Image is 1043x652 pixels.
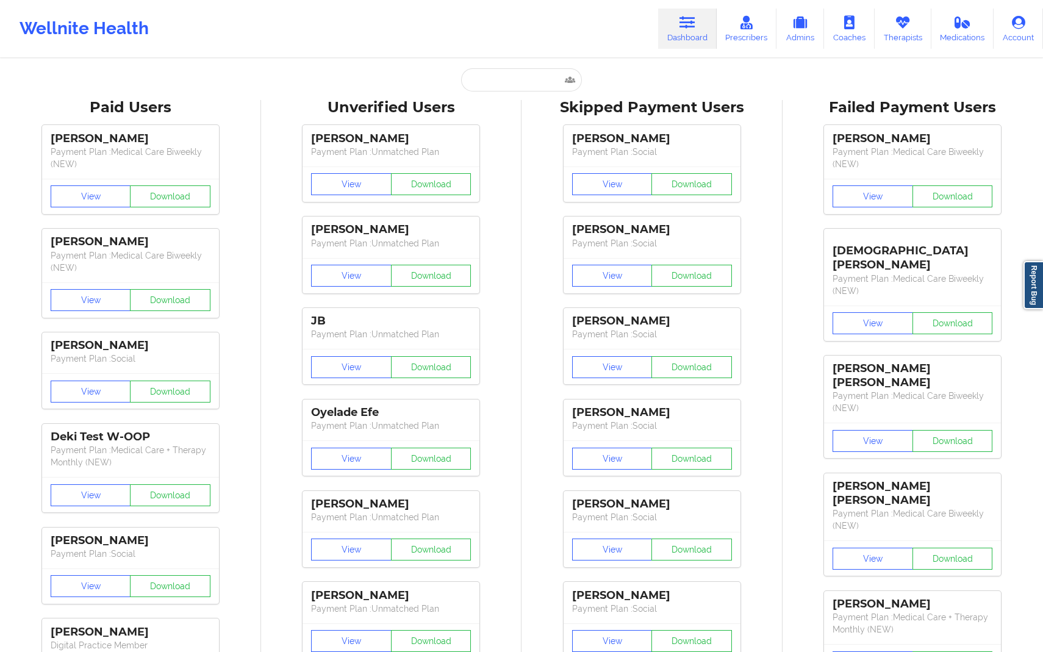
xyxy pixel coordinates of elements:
button: Download [651,173,732,195]
div: [PERSON_NAME] [572,132,732,146]
button: Download [391,448,471,470]
button: View [572,356,653,378]
button: View [311,448,392,470]
p: Payment Plan : Medical Care + Therapy Monthly (NEW) [51,444,210,468]
div: [PERSON_NAME] [311,497,471,511]
div: [PERSON_NAME] [51,625,210,639]
a: Account [994,9,1043,49]
p: Payment Plan : Medical Care Biweekly (NEW) [833,273,992,297]
a: Therapists [875,9,931,49]
button: Download [912,430,993,452]
p: Payment Plan : Medical Care Biweekly (NEW) [51,249,210,274]
p: Payment Plan : Social [51,548,210,560]
p: Payment Plan : Social [572,420,732,432]
div: [PERSON_NAME] [833,132,992,146]
a: Prescribers [717,9,777,49]
div: Unverified Users [270,98,514,117]
div: [PERSON_NAME] [572,223,732,237]
div: [DEMOGRAPHIC_DATA][PERSON_NAME] [833,235,992,272]
button: Download [391,539,471,561]
div: [PERSON_NAME] [51,235,210,249]
a: Report Bug [1023,261,1043,309]
a: Dashboard [658,9,717,49]
div: Deki Test W-OOP [51,430,210,444]
button: View [311,539,392,561]
div: [PERSON_NAME] [572,314,732,328]
p: Payment Plan : Social [572,237,732,249]
div: [PERSON_NAME] [833,597,992,611]
p: Payment Plan : Unmatched Plan [311,237,471,249]
p: Payment Plan : Medical Care Biweekly (NEW) [833,390,992,414]
button: View [572,448,653,470]
button: View [833,185,913,207]
button: View [51,575,131,597]
p: Payment Plan : Unmatched Plan [311,146,471,158]
button: Download [651,356,732,378]
p: Payment Plan : Social [572,146,732,158]
p: Payment Plan : Medical Care Biweekly (NEW) [833,507,992,532]
button: View [833,548,913,570]
button: Download [391,265,471,287]
button: Download [651,265,732,287]
p: Payment Plan : Social [572,603,732,615]
button: View [51,185,131,207]
p: Payment Plan : Social [51,353,210,365]
button: View [572,265,653,287]
div: [PERSON_NAME] [572,406,732,420]
button: Download [651,630,732,652]
button: Download [130,484,210,506]
button: View [51,289,131,311]
div: [PERSON_NAME] [PERSON_NAME] [833,362,992,390]
button: View [572,539,653,561]
p: Payment Plan : Unmatched Plan [311,328,471,340]
div: [PERSON_NAME] [572,589,732,603]
div: [PERSON_NAME] [51,339,210,353]
div: [PERSON_NAME] [311,589,471,603]
button: View [311,356,392,378]
button: View [51,484,131,506]
button: Download [391,356,471,378]
div: Skipped Payment Users [530,98,774,117]
a: Coaches [824,9,875,49]
p: Payment Plan : Medical Care + Therapy Monthly (NEW) [833,611,992,636]
button: Download [912,312,993,334]
p: Payment Plan : Social [572,511,732,523]
button: Download [130,575,210,597]
p: Payment Plan : Unmatched Plan [311,511,471,523]
button: View [833,430,913,452]
div: Oyelade Efe [311,406,471,420]
div: Failed Payment Users [791,98,1035,117]
p: Digital Practice Member [51,639,210,651]
button: Download [391,630,471,652]
a: Admins [776,9,824,49]
div: [PERSON_NAME] [311,223,471,237]
p: Payment Plan : Unmatched Plan [311,603,471,615]
div: [PERSON_NAME] [572,497,732,511]
p: Payment Plan : Social [572,328,732,340]
button: Download [912,548,993,570]
button: Download [130,381,210,403]
p: Payment Plan : Medical Care Biweekly (NEW) [833,146,992,170]
button: Download [391,173,471,195]
button: View [311,265,392,287]
p: Payment Plan : Medical Care Biweekly (NEW) [51,146,210,170]
div: JB [311,314,471,328]
div: Paid Users [9,98,253,117]
button: Download [912,185,993,207]
p: Payment Plan : Unmatched Plan [311,420,471,432]
div: [PERSON_NAME] [PERSON_NAME] [833,479,992,507]
a: Medications [931,9,994,49]
button: View [311,630,392,652]
button: Download [651,448,732,470]
div: [PERSON_NAME] [51,534,210,548]
button: Download [130,185,210,207]
button: View [833,312,913,334]
button: View [572,173,653,195]
button: Download [651,539,732,561]
button: Download [130,289,210,311]
button: View [572,630,653,652]
div: [PERSON_NAME] [51,132,210,146]
button: View [51,381,131,403]
div: [PERSON_NAME] [311,132,471,146]
button: View [311,173,392,195]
